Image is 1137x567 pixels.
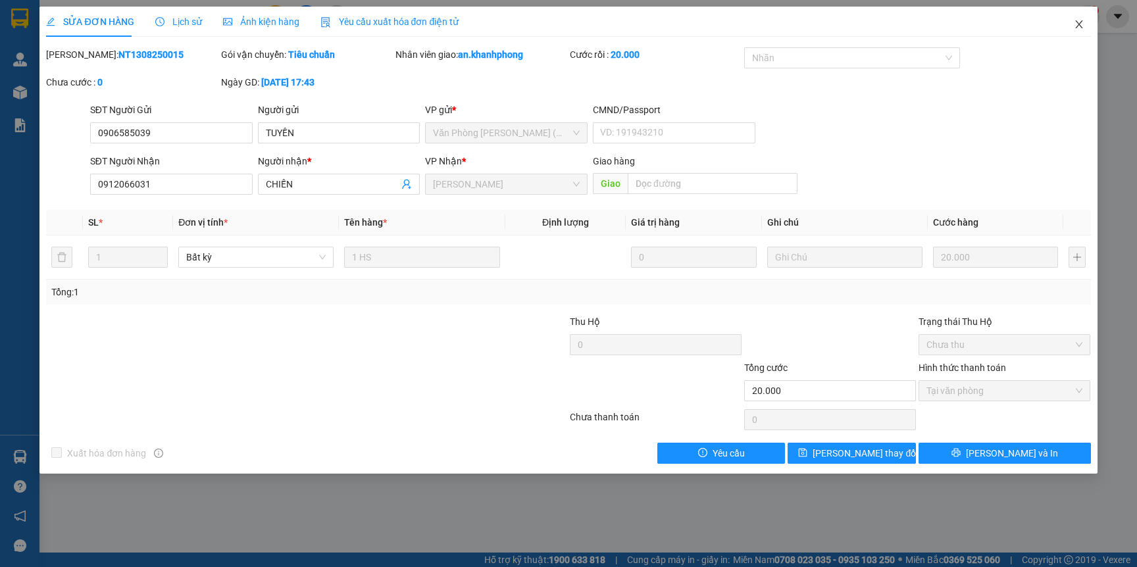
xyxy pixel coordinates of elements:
b: [DATE] 17:43 [261,77,315,87]
span: Thu Hộ [570,316,600,327]
button: delete [51,247,72,268]
button: printer[PERSON_NAME] và In [919,443,1090,464]
span: close [1074,19,1084,30]
span: info-circle [154,449,163,458]
span: save [798,448,807,458]
span: Cước hàng [933,217,978,228]
th: Ghi chú [762,210,928,235]
b: NT1308250015 [118,49,184,60]
b: an.khanhphong [458,49,523,60]
span: exclamation-circle [698,448,707,458]
div: Ngày GD: [221,75,393,89]
span: Định lượng [542,217,589,228]
span: Phạm Ngũ Lão [433,174,580,194]
div: Cước rồi : [570,47,742,62]
span: Bất kỳ [186,247,326,267]
div: Trạng thái Thu Hộ [919,314,1090,329]
span: [PERSON_NAME] thay đổi [813,446,918,460]
div: SĐT Người Gửi [90,103,253,117]
div: Người nhận [258,154,420,168]
span: edit [46,17,55,26]
span: SỬA ĐƠN HÀNG [46,16,134,27]
label: Hình thức thanh toán [919,362,1006,373]
input: Dọc đường [628,173,797,194]
span: Ảnh kiện hàng [223,16,299,27]
span: Lịch sử [155,16,202,27]
span: Yêu cầu [713,446,745,460]
button: save[PERSON_NAME] thay đổi [788,443,916,464]
span: printer [951,448,961,458]
span: Chưa thu [926,335,1082,355]
span: Giao [593,173,628,194]
span: [PERSON_NAME] và In [966,446,1058,460]
button: Close [1061,7,1098,43]
img: logo.jpg [143,16,174,48]
img: logo.jpg [16,16,82,82]
span: Yêu cầu xuất hóa đơn điện tử [320,16,459,27]
div: Gói vận chuyển: [221,47,393,62]
div: Chưa thanh toán [568,410,743,433]
b: 20.000 [611,49,640,60]
span: Xuất hóa đơn hàng [62,446,151,460]
span: Giao hàng [593,156,635,166]
div: SĐT Người Nhận [90,154,253,168]
span: user-add [401,179,412,189]
div: Người gửi [258,103,420,117]
span: Văn Phòng Trần Phú (Mường Thanh) [433,123,580,143]
span: Tổng cước [744,362,788,373]
div: Nhân viên giao: [395,47,567,62]
span: Đơn vị tính [178,217,228,228]
span: Giá trị hàng [631,217,680,228]
b: [PERSON_NAME] [16,85,74,147]
div: CMND/Passport [593,103,755,117]
span: Tên hàng [344,217,387,228]
input: VD: Bàn, Ghế [344,247,499,268]
span: Tại văn phòng [926,381,1082,401]
span: clock-circle [155,17,164,26]
div: [PERSON_NAME]: [46,47,218,62]
div: VP gửi [425,103,588,117]
b: Tiêu chuẩn [288,49,335,60]
input: 0 [933,247,1058,268]
div: Chưa cước : [46,75,218,89]
span: VP Nhận [425,156,462,166]
button: exclamation-circleYêu cầu [657,443,786,464]
span: SL [88,217,99,228]
input: Ghi Chú [767,247,922,268]
div: Tổng: 1 [51,285,439,299]
button: plus [1069,247,1085,268]
b: 0 [97,77,103,87]
span: picture [223,17,232,26]
input: 0 [631,247,756,268]
b: BIÊN NHẬN GỬI HÀNG [85,19,126,104]
li: (c) 2017 [111,62,181,79]
img: icon [320,17,331,28]
b: [DOMAIN_NAME] [111,50,181,61]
